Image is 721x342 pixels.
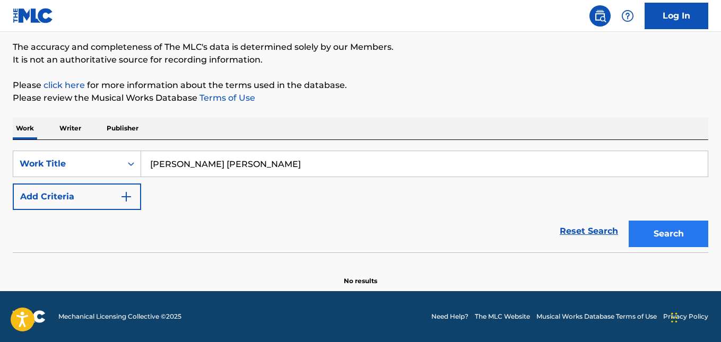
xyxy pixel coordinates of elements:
p: It is not an authoritative source for recording information. [13,54,708,66]
form: Search Form [13,151,708,252]
a: Terms of Use [197,93,255,103]
a: Need Help? [431,312,468,321]
p: The accuracy and completeness of The MLC's data is determined solely by our Members. [13,41,708,54]
img: logo [13,310,46,323]
p: Work [13,117,37,139]
a: Privacy Policy [663,312,708,321]
div: Arrastrar [671,302,677,334]
a: Log In [645,3,708,29]
a: Musical Works Database Terms of Use [536,312,657,321]
a: Public Search [589,5,611,27]
button: Add Criteria [13,183,141,210]
div: Work Title [20,157,115,170]
p: No results [344,264,377,286]
p: Please for more information about the terms used in the database. [13,79,708,92]
div: Help [617,5,638,27]
iframe: Chat Widget [668,291,721,342]
button: Search [629,221,708,247]
a: The MLC Website [475,312,530,321]
img: 9d2ae6d4665cec9f34b9.svg [120,190,133,203]
span: Mechanical Licensing Collective © 2025 [58,312,181,321]
a: Reset Search [554,220,623,243]
a: click here [44,80,85,90]
img: help [621,10,634,22]
img: MLC Logo [13,8,54,23]
p: Publisher [103,117,142,139]
p: Writer [56,117,84,139]
div: Widget de chat [668,291,721,342]
p: Please review the Musical Works Database [13,92,708,104]
img: search [594,10,606,22]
